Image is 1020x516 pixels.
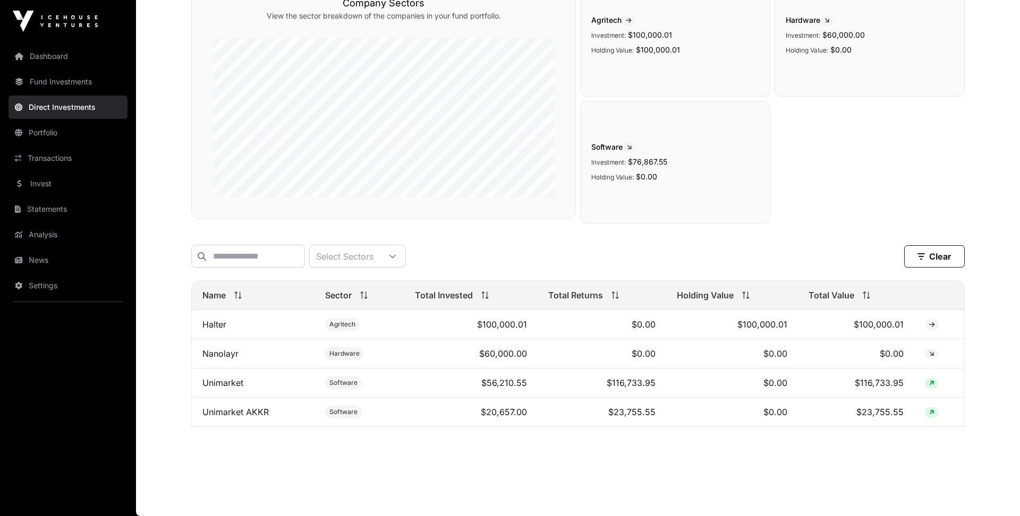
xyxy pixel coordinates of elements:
span: Holding Value: [591,173,634,181]
span: Software [329,408,358,416]
td: $116,733.95 [798,368,914,398]
span: Investment: [786,31,820,39]
span: Holding Value: [591,46,634,54]
td: $23,755.55 [538,398,667,427]
button: Clear [904,245,965,268]
a: Direct Investments [8,96,127,119]
td: $0.00 [666,339,798,368]
td: $20,657.00 [404,398,538,427]
span: Total Value [809,289,854,302]
span: $0.00 [636,172,657,181]
span: Investment: [591,31,626,39]
a: News [8,248,127,272]
div: Select Sectors [310,245,380,267]
img: Icehouse Ventures Logo [13,11,98,32]
span: Holding Value [677,289,734,302]
span: Sector [325,289,352,302]
a: Settings [8,274,127,297]
span: $100,000.01 [628,30,672,39]
td: $0.00 [538,310,667,339]
a: Transactions [8,147,127,170]
td: $100,000.01 [666,310,798,339]
span: $76,867.55 [628,157,667,166]
span: Software [591,142,759,153]
td: $0.00 [538,339,667,368]
td: $100,000.01 [404,310,538,339]
a: Halter [202,319,226,330]
a: Unimarket [202,377,243,388]
td: $56,210.55 [404,368,538,398]
iframe: Chat Widget [967,465,1020,516]
span: $60,000.00 [822,30,865,39]
span: Holding Value: [786,46,828,54]
span: Hardware [786,15,954,26]
span: Agritech [591,15,759,26]
a: Analysis [8,223,127,246]
a: Portfolio [8,121,127,144]
span: $0.00 [830,45,852,54]
td: $0.00 [666,368,798,398]
span: Hardware [329,349,360,358]
a: Dashboard [8,45,127,68]
a: Statements [8,197,127,221]
td: $60,000.00 [404,339,538,368]
td: $0.00 [666,398,798,427]
span: Software [329,379,358,387]
td: $0.00 [798,339,914,368]
a: Invest [8,172,127,195]
td: $116,733.95 [538,368,667,398]
span: $100,000.01 [636,45,680,54]
span: Agritech [329,320,355,329]
td: $23,755.55 [798,398,914,427]
span: Total Invested [415,289,473,302]
a: Unimarket AKKR [202,407,269,417]
span: Investment: [591,158,626,166]
a: Fund Investments [8,70,127,93]
span: Name [202,289,226,302]
a: Nanolayr [202,348,239,359]
p: View the sector breakdown of the companies in your fund portfolio. [213,11,554,21]
td: $100,000.01 [798,310,914,339]
span: Total Returns [548,289,603,302]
